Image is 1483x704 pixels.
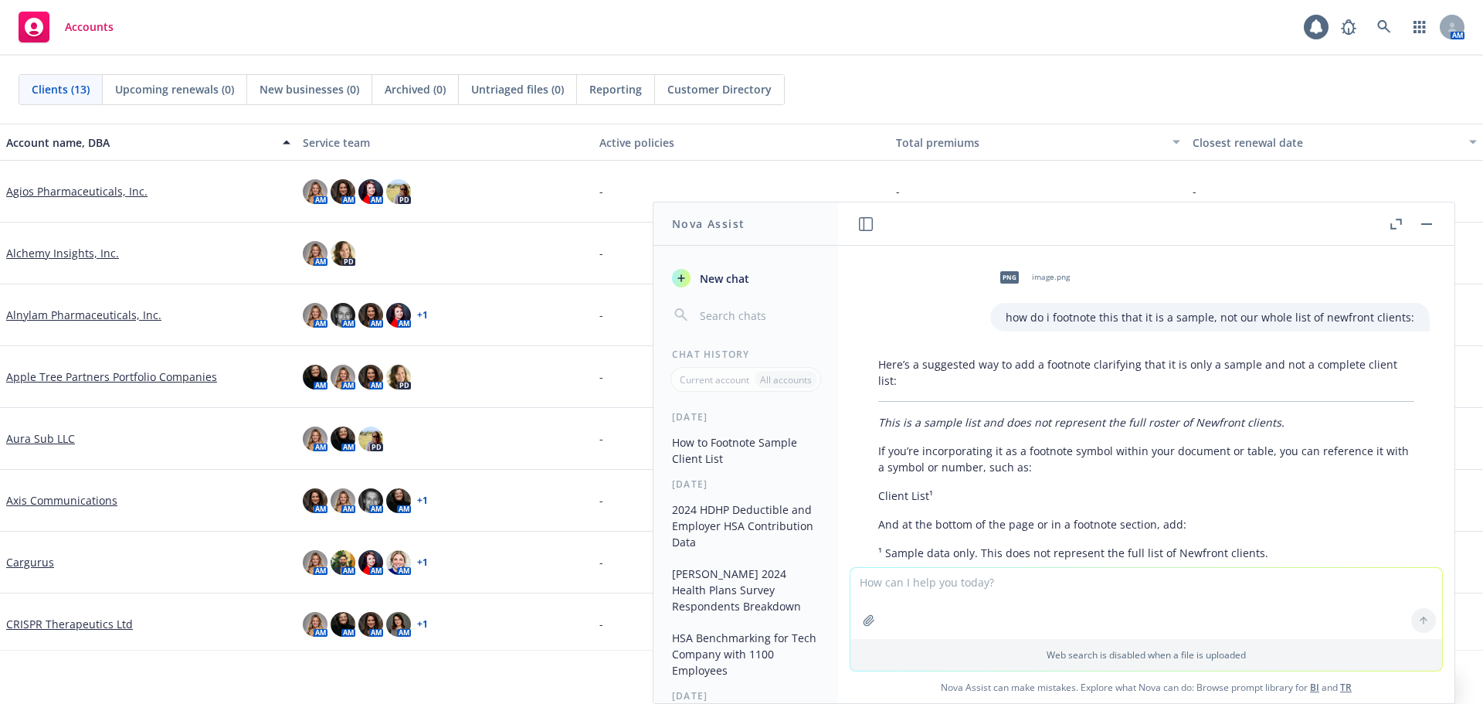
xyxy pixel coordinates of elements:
[303,550,327,575] img: photo
[896,183,900,199] span: -
[358,365,383,389] img: photo
[417,620,428,629] a: + 1
[6,183,148,199] a: Agios Pharmaceuticals, Inc.
[386,365,411,389] img: photo
[672,216,745,232] h1: Nova Assist
[6,245,119,261] a: Alchemy Insights, Inc.
[760,373,812,386] p: All accounts
[990,258,1073,297] div: pngimage.png
[331,365,355,389] img: photo
[386,612,411,637] img: photo
[6,369,217,385] a: Apple Tree Partners Portfolio Companies
[1340,681,1352,694] a: TR
[115,81,234,97] span: Upcoming renewals (0)
[303,427,327,451] img: photo
[358,427,383,451] img: photo
[6,307,161,323] a: Alnylam Pharmaceuticals, Inc.
[697,270,749,287] span: New chat
[1032,272,1070,282] span: image.png
[6,430,75,447] a: Aura Sub LLC
[303,365,327,389] img: photo
[297,124,593,161] button: Service team
[667,81,772,97] span: Customer Directory
[358,303,383,328] img: photo
[260,81,359,97] span: New businesses (0)
[1000,271,1019,283] span: png
[1193,183,1196,199] span: -
[6,492,117,508] a: Axis Communications
[417,558,428,567] a: + 1
[303,612,327,637] img: photo
[385,81,446,97] span: Archived (0)
[1404,12,1435,43] a: Switch app
[6,134,273,151] div: Account name, DBA
[599,492,603,508] span: -
[303,134,587,151] div: Service team
[471,81,564,97] span: Untriaged files (0)
[697,304,820,326] input: Search chats
[653,410,838,423] div: [DATE]
[303,488,327,513] img: photo
[599,369,603,385] span: -
[358,179,383,204] img: photo
[599,430,603,447] span: -
[358,550,383,575] img: photo
[331,179,355,204] img: photo
[1333,12,1364,43] a: Report a Bug
[1310,681,1319,694] a: BI
[417,496,428,505] a: + 1
[599,134,884,151] div: Active policies
[666,497,826,555] button: 2024 HDHP Deductible and Employer HSA Contribution Data
[666,430,826,471] button: How to Footnote Sample Client List
[12,5,120,49] a: Accounts
[303,303,327,328] img: photo
[653,478,838,491] div: [DATE]
[878,516,1414,532] p: And at the bottom of the page or in a footnote section, add:
[878,443,1414,475] p: If you’re incorporating it as a footnote symbol within your document or table, you can reference ...
[386,179,411,204] img: photo
[65,21,114,33] span: Accounts
[386,488,411,513] img: photo
[1369,12,1400,43] a: Search
[1186,124,1483,161] button: Closest renewal date
[878,356,1414,389] p: Here’s a suggested way to add a footnote clarifying that it is only a sample and not a complete c...
[593,124,890,161] button: Active policies
[358,612,383,637] img: photo
[878,488,1414,504] p: Client List¹
[6,554,54,570] a: Cargurus
[878,545,1414,561] p: ¹ Sample data only. This does not represent the full list of Newfront clients.
[358,488,383,513] img: photo
[303,241,327,266] img: photo
[599,245,603,261] span: -
[599,307,603,323] span: -
[1006,309,1414,325] p: how do i footnote this that it is a sample, not our whole list of newfront clients:
[331,427,355,451] img: photo
[653,348,838,361] div: Chat History
[331,488,355,513] img: photo
[6,616,133,632] a: CRISPR Therapeutics Ltd
[860,648,1433,661] p: Web search is disabled when a file is uploaded
[386,550,411,575] img: photo
[680,373,749,386] p: Current account
[666,625,826,683] button: HSA Benchmarking for Tech Company with 1100 Employees
[653,689,838,702] div: [DATE]
[589,81,642,97] span: Reporting
[331,241,355,266] img: photo
[666,264,826,292] button: New chat
[32,81,90,97] span: Clients (13)
[331,550,355,575] img: photo
[599,616,603,632] span: -
[303,179,327,204] img: photo
[890,124,1186,161] button: Total premiums
[878,415,1284,430] em: This is a sample list and does not represent the full roster of Newfront clients.
[599,183,603,199] span: -
[896,134,1163,151] div: Total premiums
[599,554,603,570] span: -
[386,303,411,328] img: photo
[1193,134,1460,151] div: Closest renewal date
[666,561,826,619] button: [PERSON_NAME] 2024 Health Plans Survey Respondents Breakdown
[331,612,355,637] img: photo
[331,303,355,328] img: photo
[417,311,428,320] a: + 1
[844,672,1448,703] span: Nova Assist can make mistakes. Explore what Nova can do: Browse prompt library for and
